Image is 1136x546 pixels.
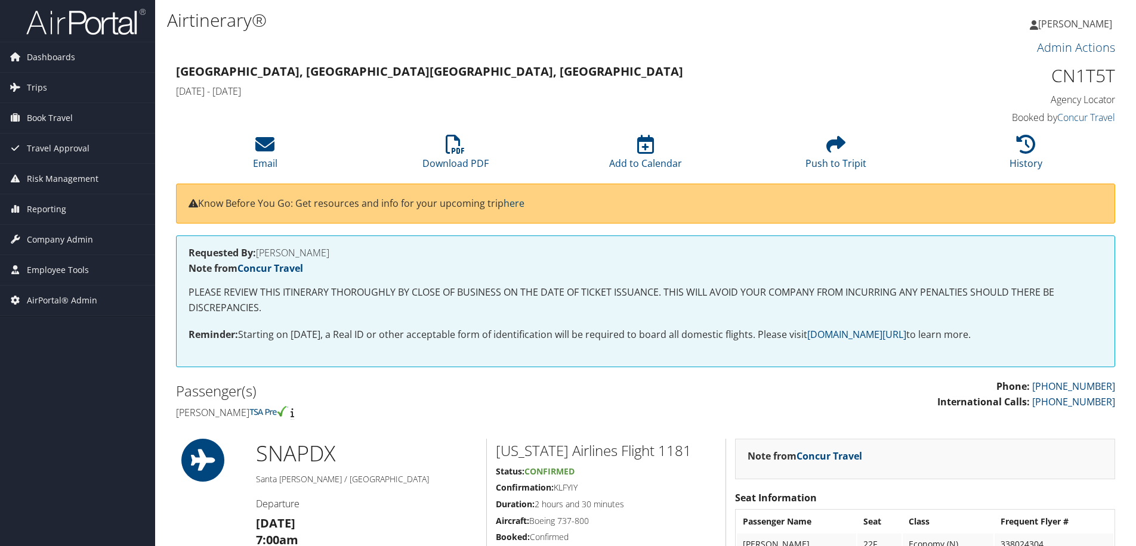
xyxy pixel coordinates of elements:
strong: Confirmation: [496,482,554,493]
h4: [DATE] - [DATE] [176,85,876,98]
a: [PHONE_NUMBER] [1032,380,1115,393]
span: [PERSON_NAME] [1038,17,1112,30]
strong: Booked: [496,531,530,542]
p: Know Before You Go: Get resources and info for your upcoming trip [189,196,1103,212]
strong: Seat Information [735,491,817,504]
span: Risk Management [27,164,98,194]
h1: Airtinerary® [167,8,805,33]
h5: Confirmed [496,531,717,543]
a: [PHONE_NUMBER] [1032,395,1115,408]
th: Passenger Name [737,511,856,532]
strong: Note from [189,262,303,275]
a: Push to Tripit [805,141,866,170]
span: Employee Tools [27,255,89,285]
h4: [PERSON_NAME] [189,248,1103,258]
strong: Requested By: [189,246,256,259]
span: Dashboards [27,42,75,72]
strong: International Calls: [937,395,1030,408]
p: Starting on [DATE], a Real ID or other acceptable form of identification will be required to boar... [189,327,1103,343]
a: Concur Travel [237,262,303,275]
strong: [DATE] [256,515,295,531]
a: Concur Travel [1057,111,1115,124]
h4: [PERSON_NAME] [176,406,637,419]
a: Add to Calendar [609,141,682,170]
span: Travel Approval [27,134,89,163]
strong: [GEOGRAPHIC_DATA], [GEOGRAPHIC_DATA] [GEOGRAPHIC_DATA], [GEOGRAPHIC_DATA] [176,63,683,79]
h2: Passenger(s) [176,381,637,401]
span: AirPortal® Admin [27,286,97,315]
h1: SNA PDX [256,439,477,469]
strong: Duration: [496,498,535,510]
a: Concur Travel [797,449,862,463]
span: Confirmed [524,466,575,477]
th: Class [903,511,994,532]
h5: KLFYIY [496,482,717,494]
a: [DOMAIN_NAME][URL] [807,328,906,341]
strong: Note from [748,449,862,463]
a: Email [253,141,277,170]
strong: Status: [496,466,524,477]
a: History [1010,141,1042,170]
a: Download PDF [422,141,489,170]
th: Frequent Flyer # [995,511,1113,532]
p: PLEASE REVIEW THIS ITINERARY THOROUGHLY BY CLOSE OF BUSINESS ON THE DATE OF TICKET ISSUANCE. THIS... [189,285,1103,315]
span: Trips [27,73,47,103]
strong: Phone: [996,380,1030,393]
span: Company Admin [27,225,93,255]
img: airportal-logo.png [26,8,146,36]
th: Seat [857,511,902,532]
a: here [504,197,524,210]
h4: Agency Locator [894,93,1115,106]
h5: Santa [PERSON_NAME] / [GEOGRAPHIC_DATA] [256,473,477,485]
span: Reporting [27,194,66,224]
a: [PERSON_NAME] [1030,6,1124,42]
span: Book Travel [27,103,73,133]
h1: CN1T5T [894,63,1115,88]
h2: [US_STATE] Airlines Flight 1181 [496,440,717,461]
a: Admin Actions [1037,39,1115,55]
h5: 2 hours and 30 minutes [496,498,717,510]
strong: Reminder: [189,328,238,341]
strong: Aircraft: [496,515,529,526]
h4: Booked by [894,111,1115,124]
h4: Departure [256,497,477,510]
img: tsa-precheck.png [249,406,288,417]
h5: Boeing 737-800 [496,515,717,527]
